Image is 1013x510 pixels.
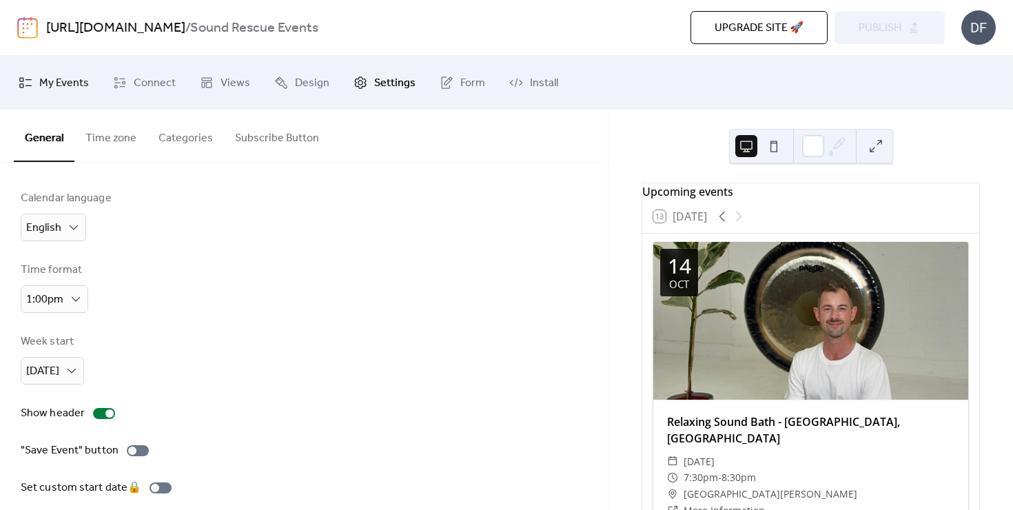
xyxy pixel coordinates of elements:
[190,15,318,41] b: Sound Rescue Events
[21,262,85,278] div: Time format
[21,190,112,207] div: Calendar language
[21,442,119,459] div: "Save Event" button
[46,15,185,41] a: [URL][DOMAIN_NAME]
[690,11,828,44] button: Upgrade site 🚀
[103,61,186,104] a: Connect
[8,61,99,104] a: My Events
[684,486,857,502] span: [GEOGRAPHIC_DATA][PERSON_NAME]
[39,72,89,94] span: My Events
[374,72,416,94] span: Settings
[134,72,176,94] span: Connect
[642,183,979,200] div: Upcoming events
[429,61,495,104] a: Form
[17,17,38,39] img: logo
[684,453,715,470] span: [DATE]
[190,61,260,104] a: Views
[26,217,61,238] span: English
[668,256,691,276] div: 14
[718,469,722,486] span: -
[722,469,756,486] span: 8:30pm
[499,61,569,104] a: Install
[669,279,689,289] div: Oct
[26,360,59,382] span: [DATE]
[715,20,804,37] span: Upgrade site 🚀
[961,10,996,45] div: DF
[14,110,74,162] button: General
[295,72,329,94] span: Design
[667,453,678,470] div: ​
[667,469,678,486] div: ​
[667,486,678,502] div: ​
[684,469,718,486] span: 7:30pm
[343,61,426,104] a: Settings
[21,405,85,422] div: Show header
[667,414,900,446] a: Relaxing Sound Bath - [GEOGRAPHIC_DATA], [GEOGRAPHIC_DATA]
[21,334,81,350] div: Week start
[264,61,340,104] a: Design
[530,72,558,94] span: Install
[185,15,190,41] b: /
[26,289,63,310] span: 1:00pm
[147,110,224,161] button: Categories
[460,72,485,94] span: Form
[221,72,250,94] span: Views
[224,110,330,161] button: Subscribe Button
[74,110,147,161] button: Time zone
